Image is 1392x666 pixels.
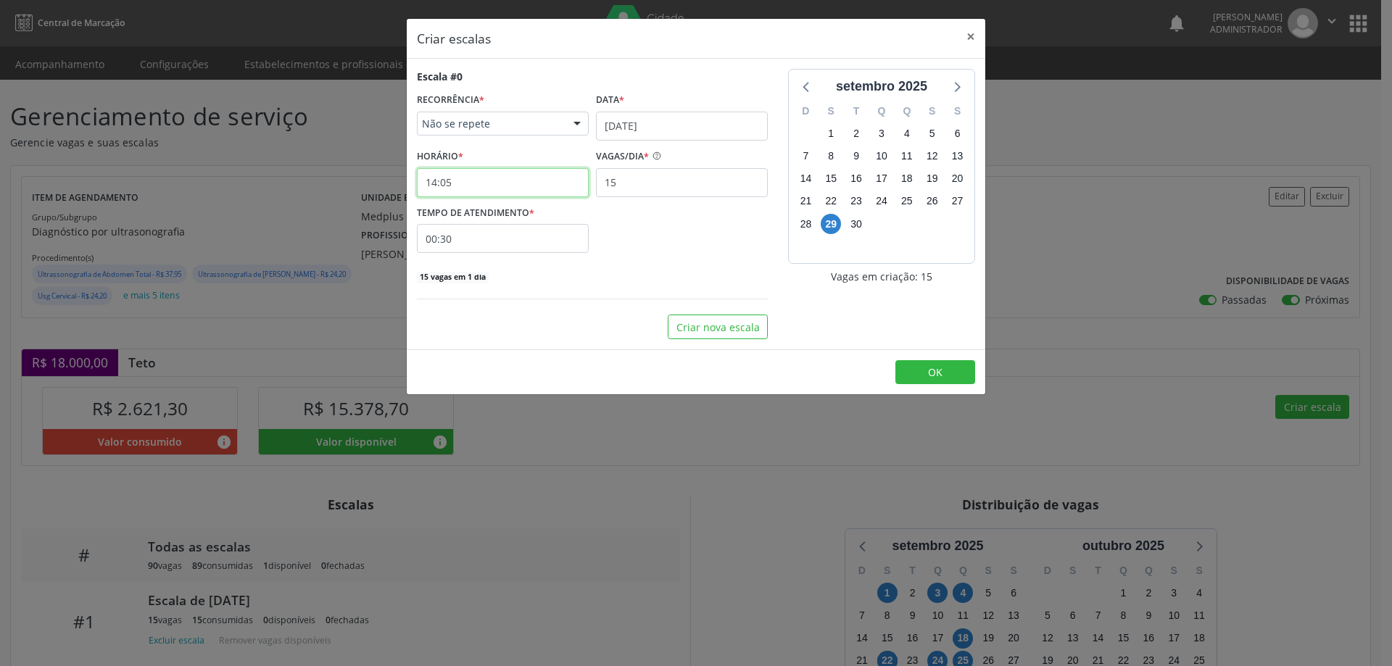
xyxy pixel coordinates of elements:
[922,123,942,143] span: sexta-feira, 5 de setembro de 2025
[948,191,968,212] span: sábado, 27 de setembro de 2025
[417,202,534,225] label: TEMPO DE ATENDIMENTO
[922,146,942,167] span: sexta-feira, 12 de setembro de 2025
[928,365,942,379] span: OK
[945,100,970,122] div: S
[846,214,866,234] span: terça-feira, 30 de setembro de 2025
[417,69,463,84] div: Escala #0
[897,146,917,167] span: quinta-feira, 11 de setembro de 2025
[821,191,841,212] span: segunda-feira, 22 de setembro de 2025
[417,89,484,112] label: RECORRÊNCIA
[821,146,841,167] span: segunda-feira, 8 de setembro de 2025
[948,146,968,167] span: sábado, 13 de setembro de 2025
[897,123,917,143] span: quinta-feira, 4 de setembro de 2025
[417,168,589,197] input: 00:00
[649,146,662,161] ion-icon: help circle outline
[821,214,841,234] span: segunda-feira, 29 de setembro de 2025
[894,100,919,122] div: Q
[417,224,589,253] input: Selecione a duração
[844,100,869,122] div: T
[821,123,841,143] span: segunda-feira, 1 de setembro de 2025
[846,146,866,167] span: terça-feira, 9 de setembro de 2025
[795,191,816,212] span: domingo, 21 de setembro de 2025
[871,191,892,212] span: quarta-feira, 24 de setembro de 2025
[795,214,816,234] span: domingo, 28 de setembro de 2025
[871,146,892,167] span: quarta-feira, 10 de setembro de 2025
[795,169,816,189] span: domingo, 14 de setembro de 2025
[596,89,624,112] label: Data
[922,191,942,212] span: sexta-feira, 26 de setembro de 2025
[417,146,463,168] label: HORÁRIO
[919,100,945,122] div: S
[788,269,975,284] div: Vagas em criação: 15
[922,169,942,189] span: sexta-feira, 19 de setembro de 2025
[871,169,892,189] span: quarta-feira, 17 de setembro de 2025
[417,29,491,48] h5: Criar escalas
[819,100,844,122] div: S
[846,123,866,143] span: terça-feira, 2 de setembro de 2025
[422,117,559,131] span: Não se repete
[871,123,892,143] span: quarta-feira, 3 de setembro de 2025
[668,315,768,339] button: Criar nova escala
[596,146,649,168] label: VAGAS/DIA
[897,191,917,212] span: quinta-feira, 25 de setembro de 2025
[795,146,816,167] span: domingo, 7 de setembro de 2025
[895,360,975,385] button: OK
[596,112,768,141] input: Selecione uma data
[956,19,985,54] button: Close
[793,100,819,122] div: D
[821,169,841,189] span: segunda-feira, 15 de setembro de 2025
[897,169,917,189] span: quinta-feira, 18 de setembro de 2025
[948,123,968,143] span: sábado, 6 de setembro de 2025
[948,169,968,189] span: sábado, 20 de setembro de 2025
[869,100,895,122] div: Q
[846,191,866,212] span: terça-feira, 23 de setembro de 2025
[846,169,866,189] span: terça-feira, 16 de setembro de 2025
[417,272,489,283] span: 15 vagas em 1 dia
[830,77,933,96] div: setembro 2025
